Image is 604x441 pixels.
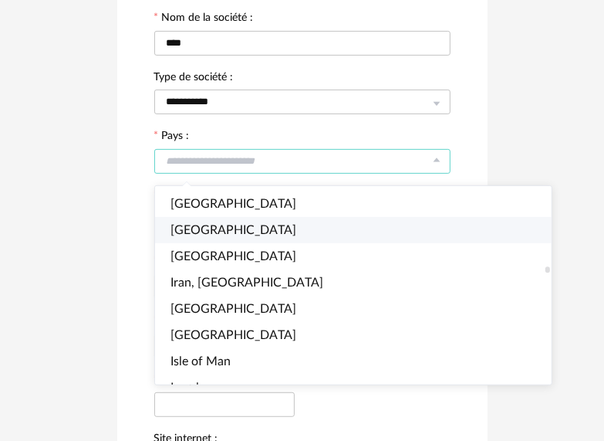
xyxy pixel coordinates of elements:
span: Isle of Man [170,355,231,368]
span: [GEOGRAPHIC_DATA] [170,224,296,236]
span: [GEOGRAPHIC_DATA] [170,303,296,315]
label: Type de société : [154,72,234,86]
span: [GEOGRAPHIC_DATA] [170,198,296,210]
label: Nom de la société : [154,12,254,26]
span: [GEOGRAPHIC_DATA] [170,329,296,341]
span: Iran, [GEOGRAPHIC_DATA] [170,276,323,289]
span: [GEOGRAPHIC_DATA] [170,250,296,263]
label: Pays : [154,131,190,144]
